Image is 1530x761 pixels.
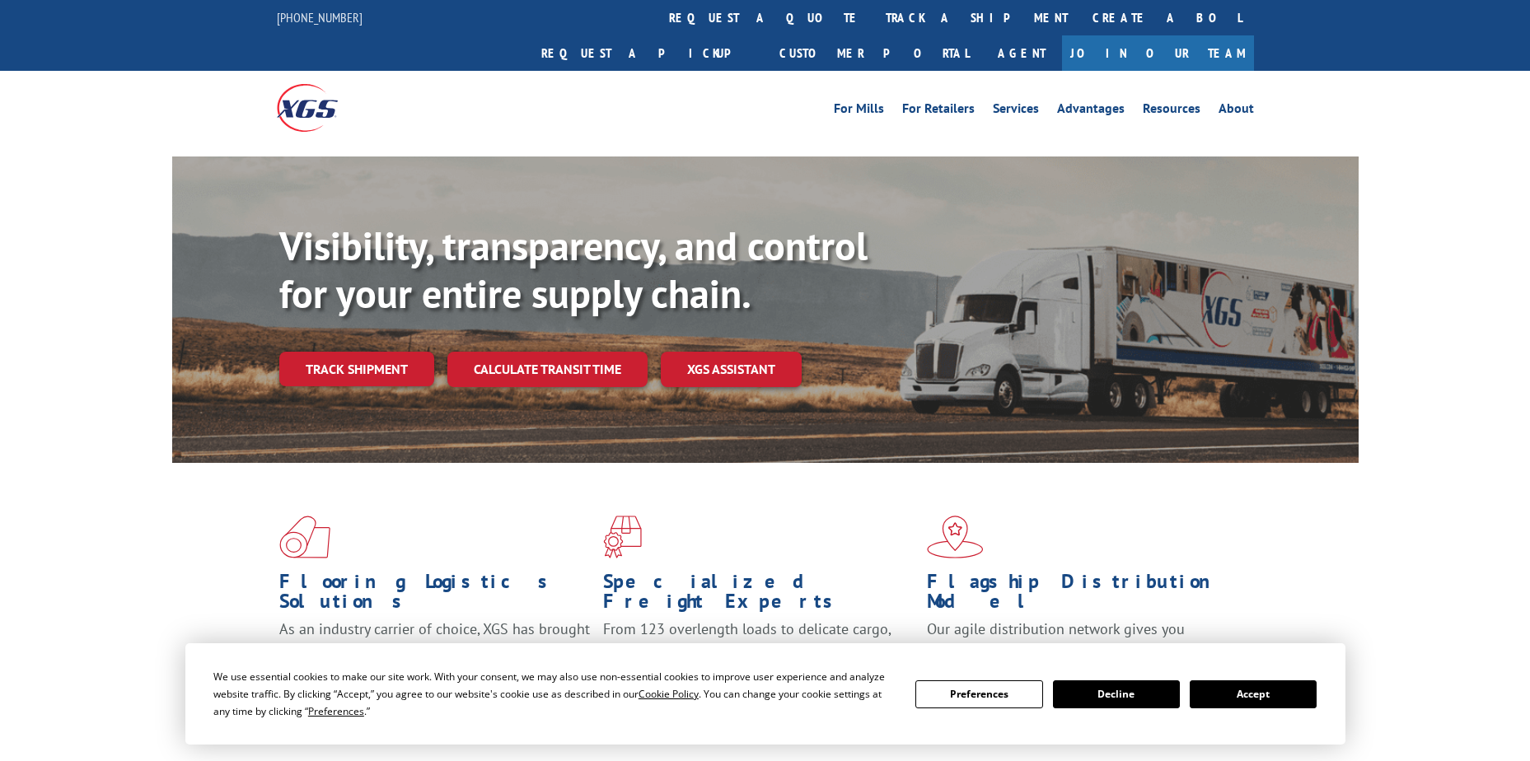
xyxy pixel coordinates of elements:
a: About [1219,102,1254,120]
a: For Retailers [902,102,975,120]
img: xgs-icon-flagship-distribution-model-red [927,516,984,558]
a: [PHONE_NUMBER] [277,9,363,26]
img: xgs-icon-total-supply-chain-intelligence-red [279,516,330,558]
h1: Flooring Logistics Solutions [279,572,591,619]
a: Join Our Team [1062,35,1254,71]
h1: Specialized Freight Experts [603,572,915,619]
button: Accept [1190,680,1317,708]
span: Cookie Policy [639,687,699,701]
span: Preferences [308,704,364,718]
h1: Flagship Distribution Model [927,572,1238,619]
button: Decline [1053,680,1180,708]
a: Resources [1143,102,1200,120]
a: Calculate transit time [447,352,648,387]
a: Agent [981,35,1062,71]
img: xgs-icon-focused-on-flooring-red [603,516,642,558]
b: Visibility, transparency, and control for your entire supply chain. [279,220,868,319]
a: Track shipment [279,352,434,386]
a: Customer Portal [767,35,981,71]
span: As an industry carrier of choice, XGS has brought innovation and dedication to flooring logistics... [279,619,590,678]
a: Services [993,102,1039,120]
button: Preferences [915,680,1042,708]
a: Request a pickup [529,35,767,71]
div: Cookie Consent Prompt [185,643,1345,745]
div: We use essential cookies to make our site work. With your consent, we may also use non-essential ... [213,668,896,720]
a: XGS ASSISTANT [661,352,802,387]
span: Our agile distribution network gives you nationwide inventory management on demand. [927,619,1230,658]
a: Advantages [1057,102,1125,120]
a: For Mills [834,102,884,120]
p: From 123 overlength loads to delicate cargo, our experienced staff knows the best way to move you... [603,619,915,693]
